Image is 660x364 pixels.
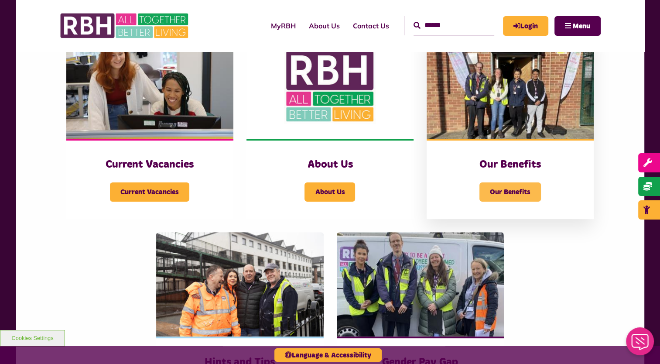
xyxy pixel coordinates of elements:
a: Contact Us [346,14,396,38]
button: Navigation [554,16,601,36]
img: 391760240 1590016381793435 2179504426197536539 N [337,232,504,337]
img: RBH [60,9,191,43]
span: Menu [573,23,590,30]
span: About Us [304,182,355,202]
h3: Current Vacancies [84,158,216,172]
a: Our Benefits Our Benefits [427,34,594,219]
a: Current Vacancies Current Vacancies [66,34,233,219]
a: About Us [302,14,346,38]
span: Current Vacancies [110,182,189,202]
a: MyRBH [264,14,302,38]
img: Dropinfreehold2 [427,34,594,139]
a: About Us About Us [246,34,414,219]
h3: About Us [264,158,396,172]
h3: Our Benefits [444,158,576,172]
img: RBH Logo Social Media 480X360 (1) [246,34,414,139]
iframe: Netcall Web Assistant for live chat [621,325,660,364]
span: Our Benefits [479,182,541,202]
img: IMG 1470 [66,34,233,139]
a: MyRBH [503,16,548,36]
input: Search [414,16,494,35]
img: SAZMEDIA RBH 21FEB24 46 [156,232,323,337]
button: Language & Accessibility [274,348,382,362]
